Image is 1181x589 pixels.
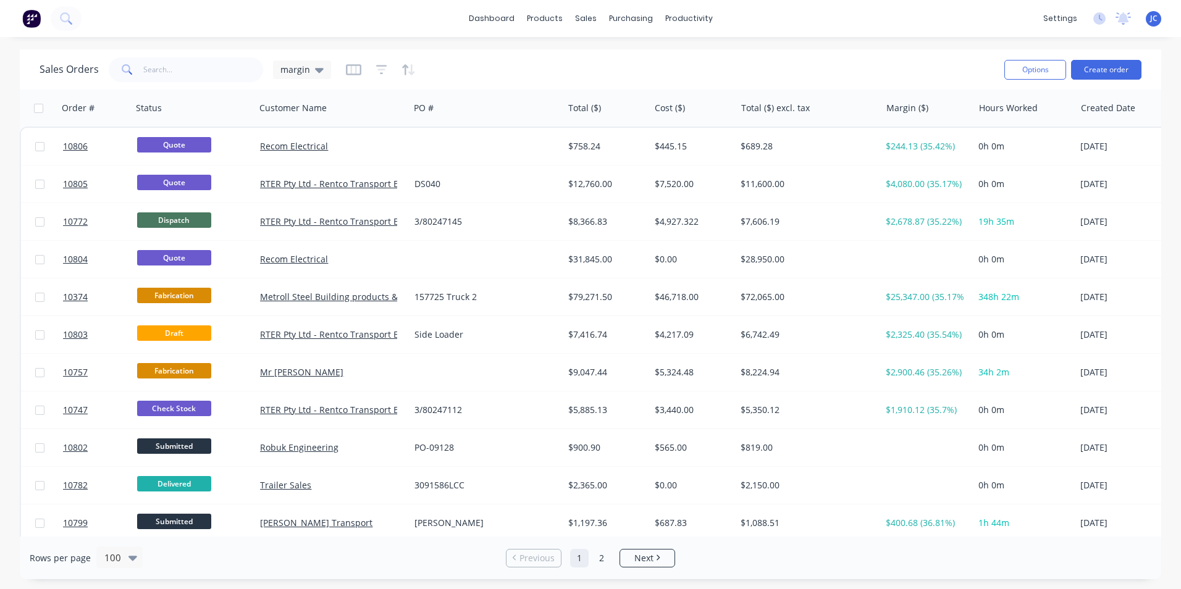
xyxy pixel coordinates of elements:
div: $1,910.12 (35.7%) [886,404,964,416]
div: [DATE] [1080,253,1172,265]
span: 0h 0m [978,253,1004,265]
span: Previous [519,552,555,564]
div: $7,520.00 [655,178,727,190]
span: Draft [137,325,211,341]
a: Previous page [506,552,561,564]
span: 10757 [63,366,88,378]
span: 0h 0m [978,479,1004,491]
div: [DATE] [1080,517,1172,529]
h1: Sales Orders [40,64,99,75]
div: productivity [659,9,719,28]
div: products [521,9,569,28]
div: sales [569,9,603,28]
div: $565.00 [655,441,727,454]
div: $2,325.40 (35.54%) [886,328,964,341]
div: [DATE] [1080,291,1172,303]
div: $689.28 [741,140,869,152]
a: 10803 [63,316,137,353]
span: 10805 [63,178,88,190]
span: 0h 0m [978,140,1004,152]
div: $5,885.13 [568,404,641,416]
div: $445.15 [655,140,727,152]
span: Submitted [137,514,211,529]
span: Quote [137,175,211,190]
div: $2,365.00 [568,479,641,491]
a: 10799 [63,504,137,541]
div: Order # [62,102,95,114]
div: 3/80247112 [414,404,552,416]
ul: Pagination [501,549,680,567]
div: [DATE] [1080,366,1172,378]
span: 10802 [63,441,88,454]
div: Customer Name [259,102,327,114]
a: 10782 [63,467,137,504]
div: PO # [414,102,434,114]
a: RTER Pty Ltd - Rentco Transport Equipment Rentals [260,404,473,416]
span: 0h 0m [978,328,1004,340]
div: [DATE] [1080,441,1172,454]
div: [DATE] [1080,328,1172,341]
a: 10757 [63,354,137,391]
div: $400.68 (36.81%) [886,517,964,529]
span: 0h 0m [978,404,1004,416]
a: RTER Pty Ltd - Rentco Transport Equipment Rentals [260,215,473,227]
div: [DATE] [1080,140,1172,152]
a: 10806 [63,128,137,165]
div: $11,600.00 [741,178,869,190]
a: RTER Pty Ltd - Rentco Transport Equipment Rentals [260,328,473,340]
div: $79,271.50 [568,291,641,303]
a: 10374 [63,278,137,315]
div: $25,347.00 (35.17%) [886,291,964,303]
a: Page 2 [592,549,611,567]
div: Status [136,102,162,114]
div: $4,927.322 [655,215,727,228]
div: $12,760.00 [568,178,641,190]
div: $5,350.12 [741,404,869,416]
a: Mr [PERSON_NAME] [260,366,343,378]
div: Cost ($) [655,102,685,114]
div: $1,088.51 [741,517,869,529]
div: 3091586LCC [414,479,552,491]
a: 10772 [63,203,137,240]
div: $4,080.00 (35.17%) [886,178,964,190]
div: $8,366.83 [568,215,641,228]
a: Page 1 is your current page [570,549,589,567]
span: Rows per page [30,552,91,564]
div: $244.13 (35.42%) [886,140,964,152]
span: 0h 0m [978,178,1004,190]
span: Delivered [137,476,211,491]
div: settings [1037,9,1083,28]
div: Side Loader [414,328,552,341]
button: Create order [1071,60,1141,80]
div: Created Date [1081,102,1135,114]
div: $2,900.46 (35.26%) [886,366,964,378]
div: $9,047.44 [568,366,641,378]
div: PO-09128 [414,441,552,454]
div: $0.00 [655,479,727,491]
div: $2,678.87 (35.22%) [886,215,964,228]
span: Fabrication [137,288,211,303]
span: 1h 44m [978,517,1009,528]
span: JC [1150,13,1158,24]
a: [PERSON_NAME] Transport [260,517,372,528]
div: Total ($) excl. tax [741,102,810,114]
a: 10804 [63,241,137,278]
a: 10802 [63,429,137,466]
div: $3,440.00 [655,404,727,416]
div: [DATE] [1080,215,1172,228]
a: Metroll Steel Building products & Solutions [260,291,439,303]
span: Submitted [137,438,211,454]
a: Next page [620,552,675,564]
div: Margin ($) [886,102,928,114]
span: Quote [137,137,211,152]
span: 10374 [63,291,88,303]
a: RTER Pty Ltd - Rentco Transport Equipment Rentals [260,178,473,190]
a: dashboard [463,9,521,28]
div: $6,742.49 [741,328,869,341]
a: Robuk Engineering [260,441,338,453]
div: $7,606.19 [741,215,869,228]
span: 10806 [63,140,88,152]
div: $0.00 [655,253,727,265]
div: $7,416.74 [568,328,641,341]
img: Factory [22,9,41,28]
